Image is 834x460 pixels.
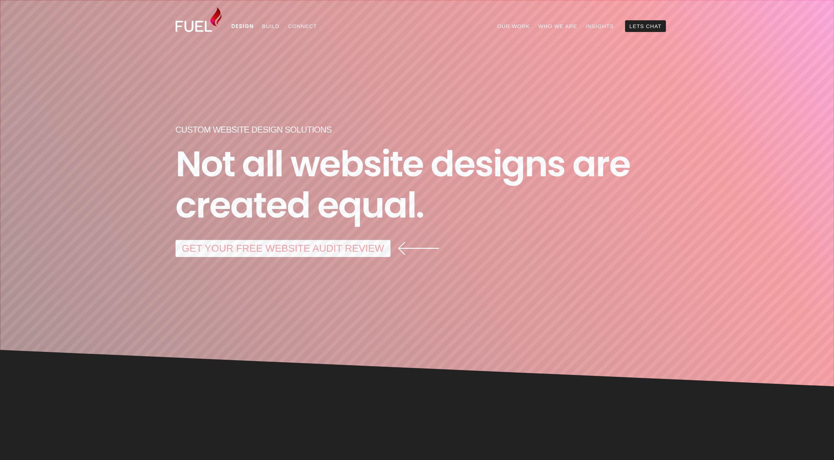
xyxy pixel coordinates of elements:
[581,20,618,32] a: Insights
[625,20,666,32] a: Lets Chat
[284,20,321,32] a: Connect
[176,7,222,32] img: Fuel Design Ltd - Website design and development company in North Shore, Auckland
[534,20,581,32] a: Who We Are
[493,20,534,32] a: Our Work
[258,20,284,32] a: Build
[227,20,258,32] a: Design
